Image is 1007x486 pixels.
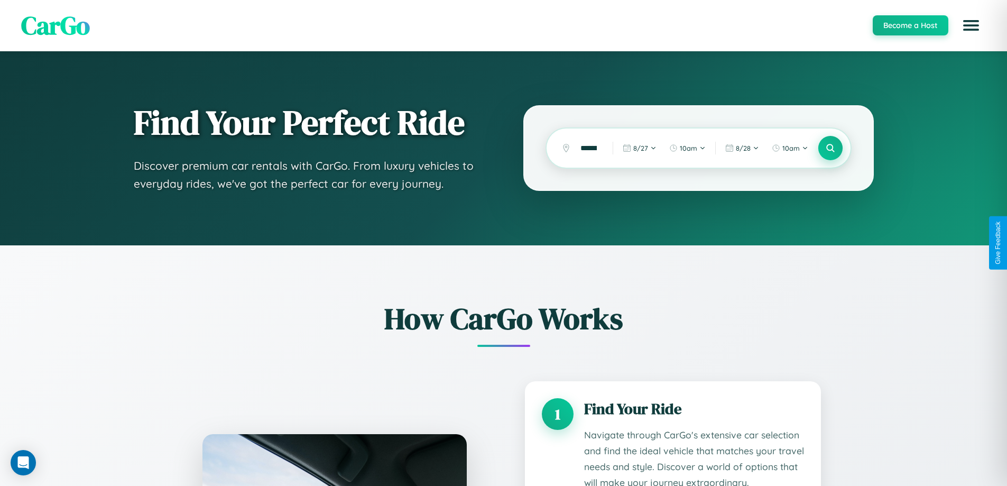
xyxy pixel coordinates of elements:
h3: Find Your Ride [584,398,804,419]
span: 8 / 27 [633,144,648,152]
div: Open Intercom Messenger [11,450,36,475]
span: 10am [680,144,697,152]
button: 10am [766,140,814,157]
div: 1 [542,398,574,430]
button: Become a Host [873,15,948,35]
h1: Find Your Perfect Ride [134,104,482,141]
p: Discover premium car rentals with CarGo. From luxury vehicles to everyday rides, we've got the pe... [134,157,482,192]
span: 10am [782,144,800,152]
h2: How CarGo Works [187,298,821,339]
button: 8/28 [720,140,764,157]
span: 8 / 28 [736,144,751,152]
div: Give Feedback [994,222,1002,264]
button: Open menu [956,11,986,40]
button: 10am [664,140,711,157]
button: 8/27 [617,140,662,157]
span: CarGo [21,8,90,43]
